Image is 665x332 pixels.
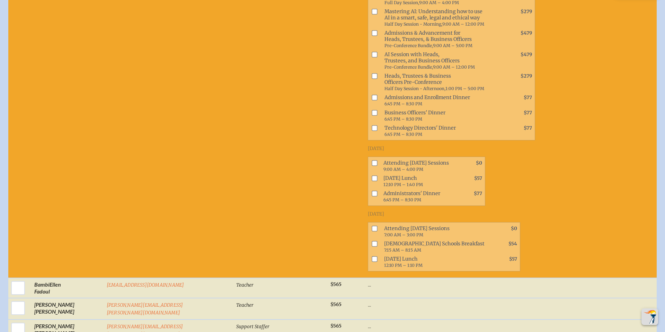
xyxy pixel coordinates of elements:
span: Mastering AI: Understanding how to use AI in a smart, safe, legal and ethical way [382,7,504,28]
span: [DATE] Lunch [381,254,489,270]
p: ... [368,281,535,288]
span: [DATE] [368,146,384,151]
span: $565 [330,323,342,329]
span: 6:45 PM – 8:30 PM [384,116,422,122]
span: $0 [476,160,482,166]
span: 9:00 AM – 12:00 PM [442,21,484,27]
span: [DATE] [368,211,384,217]
span: AI Session with Heads, Trustees, and Business Officers [382,50,504,71]
span: Admissions and Enrollment Dinner [382,93,504,108]
span: 9:00 AM – 12:00 PM [433,64,475,70]
span: 9:00 AM – 5:00 PM [433,43,472,48]
p: ... [368,323,535,330]
span: Attending [DATE] Sessions [381,224,489,239]
span: 12:10 PM – 1:40 PM [383,182,423,187]
button: Scroll Top [641,308,658,325]
span: $77 [524,110,532,116]
span: $57 [474,175,482,181]
span: $57 [509,256,517,262]
span: [DATE] Lunch [381,174,454,189]
span: Heads, Trustees & Business Officers Pre-Conference [382,71,504,93]
a: [PERSON_NAME][EMAIL_ADDRESS][PERSON_NAME][DOMAIN_NAME] [107,302,183,316]
span: 6:45 PM – 8:30 PM [383,197,421,202]
span: 7:15 AM – 8:15 AM [384,247,421,253]
span: Half Day Session - Morning, [384,21,442,27]
span: $0 [511,226,517,231]
span: 1:00 PM – 5:00 PM [445,86,484,91]
span: $565 [330,302,342,307]
span: Teacher [236,282,254,288]
span: $479 [521,52,532,58]
span: 7:00 AM – 3:00 PM [384,232,423,237]
span: Attending [DATE] Sessions [381,158,454,174]
span: 6:45 PM – 8:30 PM [384,101,422,106]
span: $565 [330,281,342,287]
span: Teacher [236,302,254,308]
span: $54 [508,241,517,247]
span: Half Day Session - Afternoon, [384,86,445,91]
span: $279 [521,9,532,15]
span: 12:10 PM – 1:10 PM [384,263,423,268]
img: To the top [643,310,657,324]
span: Pre-Conference Bundle, [384,43,433,48]
span: $479 [521,30,532,36]
p: ... [368,301,535,308]
span: Technology Directors' Dinner [382,123,504,139]
a: [EMAIL_ADDRESS][DOMAIN_NAME] [107,282,184,288]
span: Business Officers' Dinner [382,108,504,123]
td: BambiEllen Fadoul [32,278,104,298]
span: $77 [524,125,532,131]
span: [DEMOGRAPHIC_DATA] Schools Breakfast [381,239,489,254]
span: 9:00 AM – 4:00 PM [383,167,423,172]
td: [PERSON_NAME] [PERSON_NAME] [32,298,104,320]
span: Administrators' Dinner [381,189,454,204]
span: $279 [521,73,532,79]
span: Pre-Conference Bundle, [384,64,433,70]
span: $77 [474,191,482,196]
span: Admissions & Advancement for Heads, Trustees, & Business Officers [382,28,504,50]
span: 6:45 PM – 8:30 PM [384,132,422,137]
span: $77 [524,95,532,101]
span: Support Staffer [236,324,269,330]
